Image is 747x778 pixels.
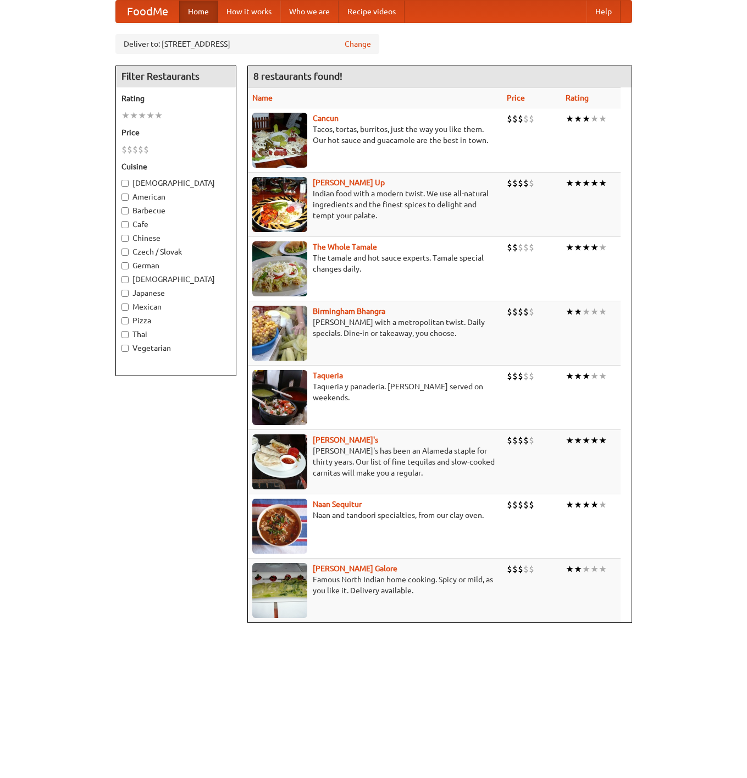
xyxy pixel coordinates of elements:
[280,1,339,23] a: Who we are
[566,113,574,125] li: ★
[313,435,378,444] a: [PERSON_NAME]'s
[582,434,590,446] li: ★
[512,241,518,253] li: $
[313,307,385,316] a: Birmingham Bhangra
[252,93,273,102] a: Name
[507,177,512,189] li: $
[121,221,129,228] input: Cafe
[590,241,599,253] li: ★
[518,306,523,318] li: $
[121,331,129,338] input: Thai
[121,161,230,172] h5: Cuisine
[574,434,582,446] li: ★
[252,563,307,618] img: currygalore.jpg
[130,109,138,122] li: ★
[132,144,138,156] li: $
[529,434,534,446] li: $
[518,370,523,382] li: $
[121,178,230,189] label: [DEMOGRAPHIC_DATA]
[121,260,230,271] label: German
[574,306,582,318] li: ★
[121,276,129,283] input: [DEMOGRAPHIC_DATA]
[507,306,512,318] li: $
[252,370,307,425] img: taqueria.jpg
[252,113,307,168] img: cancun.jpg
[116,1,179,23] a: FoodMe
[512,177,518,189] li: $
[507,113,512,125] li: $
[507,93,525,102] a: Price
[518,177,523,189] li: $
[523,499,529,511] li: $
[154,109,163,122] li: ★
[138,144,143,156] li: $
[121,290,129,297] input: Japanese
[313,371,343,380] b: Taqueria
[313,500,362,509] a: Naan Sequitur
[252,510,498,521] p: Naan and tandoori specialties, from our clay oven.
[523,241,529,253] li: $
[313,114,339,123] a: Cancun
[512,306,518,318] li: $
[574,370,582,382] li: ★
[127,144,132,156] li: $
[590,434,599,446] li: ★
[252,252,498,274] p: The tamale and hot sauce experts. Tamale special changes daily.
[599,241,607,253] li: ★
[529,370,534,382] li: $
[590,306,599,318] li: ★
[121,288,230,299] label: Japanese
[115,34,379,54] div: Deliver to: [STREET_ADDRESS]
[252,434,307,489] img: pedros.jpg
[121,317,129,324] input: Pizza
[252,499,307,554] img: naansequitur.jpg
[507,434,512,446] li: $
[523,177,529,189] li: $
[252,124,498,146] p: Tacos, tortas, burritos, just the way you like them. Our hot sauce and guacamole are the best in ...
[566,499,574,511] li: ★
[582,241,590,253] li: ★
[339,1,405,23] a: Recipe videos
[529,306,534,318] li: $
[566,370,574,382] li: ★
[512,113,518,125] li: $
[252,306,307,361] img: bhangra.jpg
[582,306,590,318] li: ★
[512,499,518,511] li: $
[507,370,512,382] li: $
[586,1,621,23] a: Help
[138,109,146,122] li: ★
[512,370,518,382] li: $
[574,113,582,125] li: ★
[566,241,574,253] li: ★
[121,274,230,285] label: [DEMOGRAPHIC_DATA]
[252,241,307,296] img: wholetamale.jpg
[518,241,523,253] li: $
[507,563,512,575] li: $
[143,144,149,156] li: $
[518,563,523,575] li: $
[582,499,590,511] li: ★
[253,71,342,81] ng-pluralize: 8 restaurants found!
[121,262,129,269] input: German
[121,345,129,352] input: Vegetarian
[566,177,574,189] li: ★
[345,38,371,49] a: Change
[529,113,534,125] li: $
[252,381,498,403] p: Taqueria y panaderia. [PERSON_NAME] served on weekends.
[313,242,377,251] b: The Whole Tamale
[121,343,230,354] label: Vegetarian
[121,235,129,242] input: Chinese
[313,564,397,573] a: [PERSON_NAME] Galore
[146,109,154,122] li: ★
[121,194,129,201] input: American
[518,113,523,125] li: $
[523,306,529,318] li: $
[590,499,599,511] li: ★
[121,301,230,312] label: Mexican
[507,241,512,253] li: $
[599,370,607,382] li: ★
